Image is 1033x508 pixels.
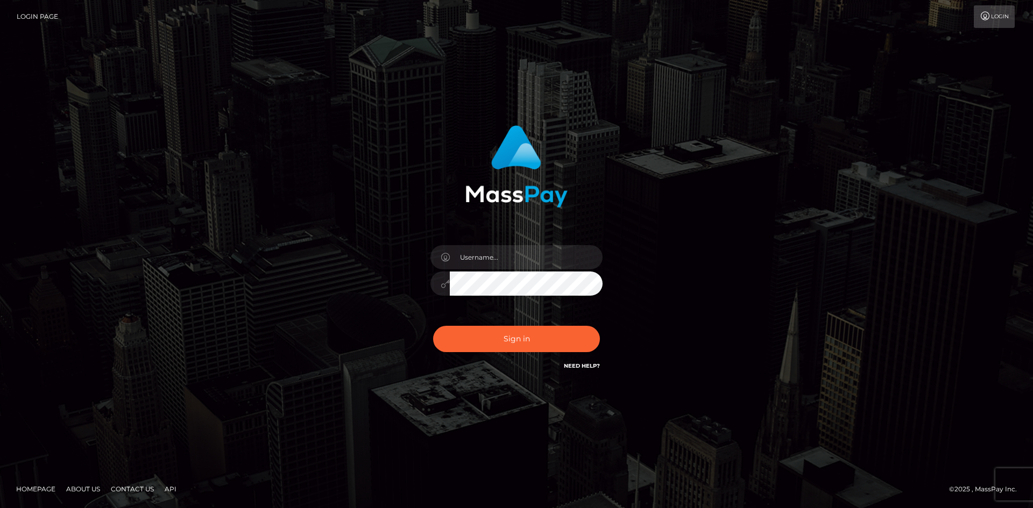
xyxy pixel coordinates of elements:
a: Contact Us [107,481,158,497]
a: Need Help? [564,362,600,369]
a: API [160,481,181,497]
input: Username... [450,245,603,269]
div: © 2025 , MassPay Inc. [949,483,1025,495]
a: Homepage [12,481,60,497]
a: About Us [62,481,104,497]
a: Login [974,5,1015,28]
a: Login Page [17,5,58,28]
button: Sign in [433,326,600,352]
img: MassPay Login [465,125,568,208]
